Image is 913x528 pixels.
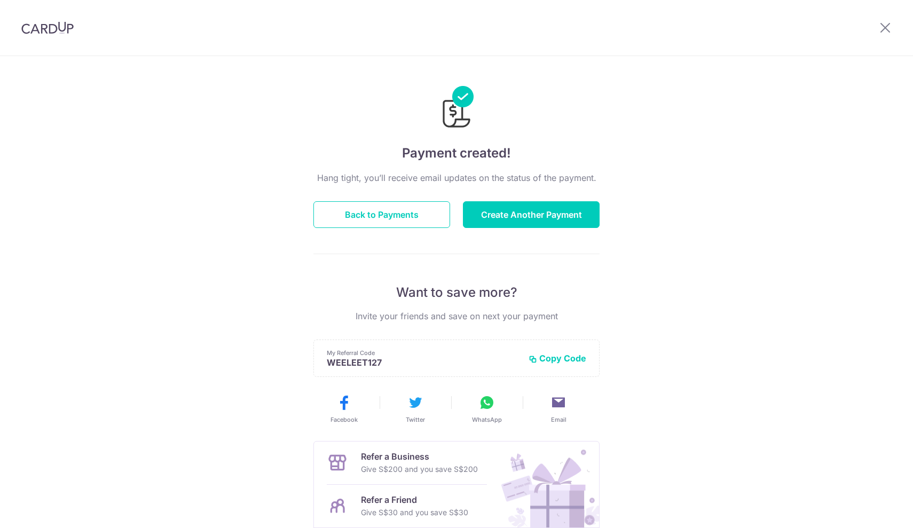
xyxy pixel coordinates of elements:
[551,415,566,424] span: Email
[455,394,518,424] button: WhatsApp
[361,506,468,519] p: Give S$30 and you save S$30
[472,415,502,424] span: WhatsApp
[313,201,450,228] button: Back to Payments
[463,201,600,228] button: Create Another Payment
[406,415,425,424] span: Twitter
[313,144,600,163] h4: Payment created!
[21,21,74,34] img: CardUp
[361,463,478,476] p: Give S$200 and you save S$200
[313,310,600,322] p: Invite your friends and save on next your payment
[361,493,468,506] p: Refer a Friend
[313,284,600,301] p: Want to save more?
[384,394,447,424] button: Twitter
[313,171,600,184] p: Hang tight, you’ll receive email updates on the status of the payment.
[330,415,358,424] span: Facebook
[327,349,520,357] p: My Referral Code
[312,394,375,424] button: Facebook
[527,394,590,424] button: Email
[439,86,474,131] img: Payments
[327,357,520,368] p: WEELEET127
[491,442,599,527] img: Refer
[361,450,478,463] p: Refer a Business
[529,353,586,364] button: Copy Code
